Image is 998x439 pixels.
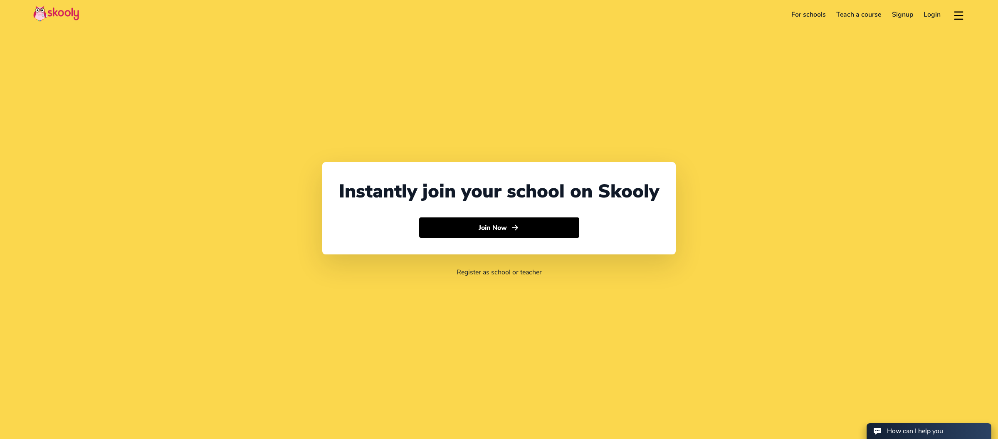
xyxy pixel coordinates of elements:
a: Teach a course [831,8,887,21]
a: For schools [786,8,831,21]
a: Login [919,8,946,21]
button: menu outline [953,8,965,22]
button: Join Nowarrow forward outline [419,217,579,238]
a: Signup [887,8,919,21]
img: Skooly [33,5,79,22]
ion-icon: arrow forward outline [511,223,519,232]
a: Register as school or teacher [457,268,542,277]
div: Instantly join your school on Skooly [339,179,659,204]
